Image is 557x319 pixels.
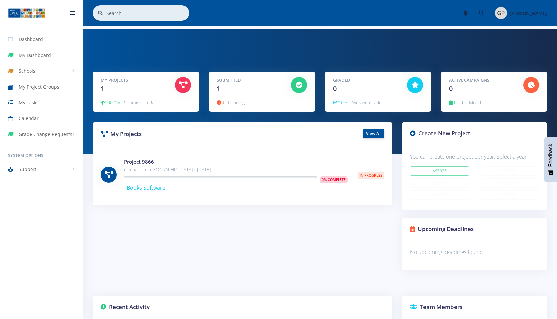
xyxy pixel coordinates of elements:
h5: Graded [333,77,397,84]
span: 0.0% [333,99,347,106]
img: Image placeholder [495,7,507,19]
p: Gimnasium [GEOGRAPHIC_DATA] • [DATE] [124,166,348,174]
button: 2025 [410,166,469,176]
button: 2023 [410,178,469,188]
span: Schools [19,67,35,74]
span: My Tasks [19,99,39,106]
span: This Month [460,99,483,106]
h5: Active Campaigns [449,77,513,84]
span: My Project Groups [19,83,59,90]
button: 2024 [480,166,539,176]
span: Grade Change Requests [19,131,72,138]
span: Dashboard [19,36,43,43]
button: 2021 [410,190,469,200]
span: 0% Complete [320,176,348,184]
span: Calendar [19,115,39,122]
span: 1 [217,84,220,93]
a: Project 9866 [124,159,154,165]
span: 1 [449,99,456,106]
span: Books Software [127,184,165,191]
span: 0 [333,84,337,93]
h5: Submitted [217,77,281,84]
span: Support [19,166,36,173]
input: Search [106,5,189,21]
span: Feedback [548,144,554,167]
h3: Team Members [410,303,539,311]
h3: Recent Activity [101,303,384,311]
button: 2020 [480,190,539,200]
span: 1 [101,84,104,93]
p: No upcoming deadlines found. [410,248,539,257]
span: 100.0% [101,99,120,106]
span: 0 [449,84,453,93]
span: [PERSON_NAME] [510,10,547,16]
h3: Upcoming Deadlines [410,225,539,233]
span: My Dashboard [19,52,51,59]
button: 2022 [480,178,539,188]
h5: My Projects [101,77,165,84]
button: Feedback - Show survey [544,137,557,182]
img: ... [8,8,45,18]
h3: Create New Project [410,129,539,138]
span: In Progress [358,172,384,179]
span: 0 [217,99,224,106]
h3: My Projects [101,130,238,138]
a: Image placeholder [PERSON_NAME] [490,6,547,20]
a: View All [363,129,384,138]
span: Pending [228,99,245,106]
span: Average Grade [351,99,382,106]
p: You can create one project per year. Select a year: [410,152,539,161]
span: Submission Rate [124,99,158,106]
h6: System Options [8,153,75,159]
